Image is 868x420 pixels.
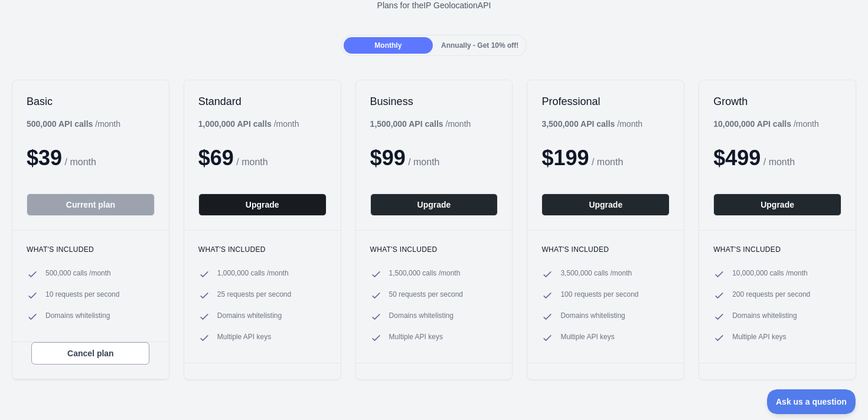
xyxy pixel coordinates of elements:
[370,118,471,130] div: / month
[370,146,406,170] span: $ 99
[408,157,439,167] span: / month
[592,157,623,167] span: / month
[767,389,856,414] iframe: Toggle Customer Support
[541,146,589,170] span: $ 199
[713,146,761,170] span: $ 499
[370,119,443,129] b: 1,500,000 API calls
[713,119,791,129] b: 10,000,000 API calls
[541,119,615,129] b: 3,500,000 API calls
[541,118,642,130] div: / month
[713,118,819,130] div: / month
